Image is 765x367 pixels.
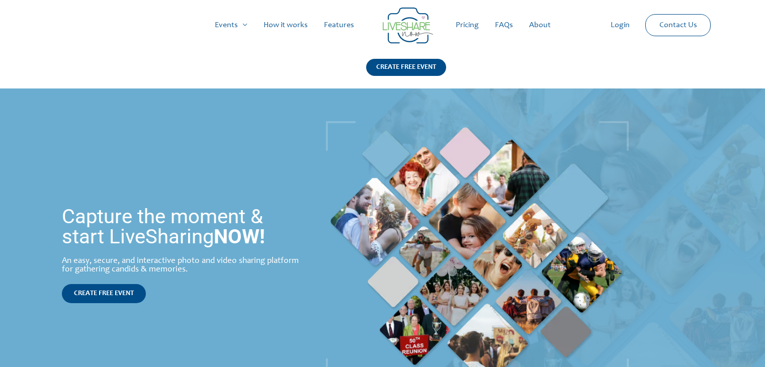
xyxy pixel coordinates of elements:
a: Contact Us [651,15,705,36]
a: CREATE FREE EVENT [366,59,446,88]
nav: Site Navigation [18,9,747,41]
strong: NOW! [214,225,265,248]
a: About [521,9,559,41]
a: CREATE FREE EVENT [62,284,146,303]
a: How it works [256,9,316,41]
div: An easy, secure, and interactive photo and video sharing platform for gathering candids & memories. [62,257,304,274]
h1: Capture the moment & start LiveSharing [62,207,304,247]
a: Pricing [448,9,487,41]
a: Login [603,9,638,41]
img: Group 14 | Live Photo Slideshow for Events | Create Free Events Album for Any Occasion [383,8,433,44]
a: Events [207,9,256,41]
div: CREATE FREE EVENT [366,59,446,76]
span: CREATE FREE EVENT [74,290,134,297]
a: FAQs [487,9,521,41]
a: Features [316,9,362,41]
